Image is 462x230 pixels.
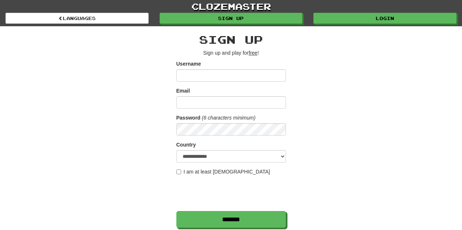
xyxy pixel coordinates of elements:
p: Sign up and play for ! [176,49,286,56]
label: Email [176,87,190,94]
a: Sign up [160,13,303,24]
em: (6 characters minimum) [202,115,256,121]
h2: Sign up [176,34,286,46]
label: Username [176,60,201,67]
label: I am at least [DEMOGRAPHIC_DATA] [176,168,270,175]
a: Languages [5,13,149,24]
label: Country [176,141,196,148]
iframe: reCAPTCHA [176,179,287,207]
u: free [249,50,257,56]
a: Login [313,13,457,24]
input: I am at least [DEMOGRAPHIC_DATA] [176,169,181,174]
label: Password [176,114,201,121]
